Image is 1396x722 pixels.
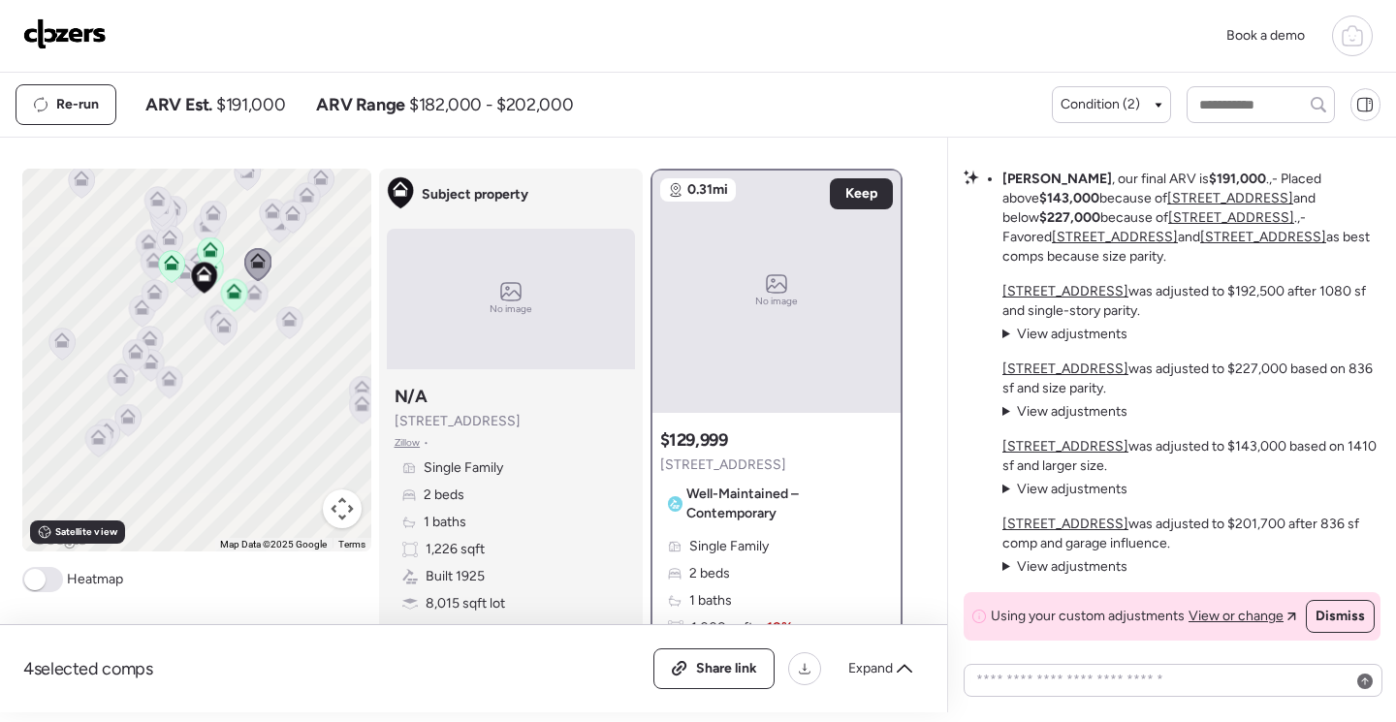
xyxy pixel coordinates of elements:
span: • [424,435,428,451]
span: Book a demo [1226,27,1305,44]
span: Condition (2) [1061,95,1140,114]
span: Heatmap [67,570,123,589]
span: Zillow [395,435,421,451]
span: Dismiss [1316,607,1365,626]
span: Map Data ©2025 Google [220,539,327,549]
span: $191,000 [216,93,285,116]
span: View adjustments [1017,481,1127,497]
a: [STREET_ADDRESS] [1052,229,1178,245]
strong: [PERSON_NAME] [1002,171,1112,187]
a: [STREET_ADDRESS] [1002,283,1128,299]
span: [STREET_ADDRESS] [395,412,521,431]
h3: $129,999 [660,428,728,452]
span: 2 beds [424,486,464,505]
span: 0.31mi [687,180,728,200]
span: Single Family [689,537,769,556]
span: Satellite view [55,524,117,540]
span: 1 baths [424,513,466,532]
span: ARV Range [316,93,405,116]
span: View adjustments [1017,403,1127,420]
p: was adjusted to $192,500 after 1080 sf and single-story parity. [1002,282,1380,321]
summary: View adjustments [1002,402,1127,422]
span: 1 baths [689,591,732,611]
span: 8,015 sqft lot [426,594,505,613]
span: Expand [848,659,893,678]
a: [STREET_ADDRESS] [1002,516,1128,532]
span: Re-run [56,95,99,114]
summary: View adjustments [1002,557,1127,577]
span: Using your custom adjustments [991,607,1185,626]
span: Subject property [422,185,528,204]
h3: N/A [395,385,428,408]
a: [STREET_ADDRESS] [1002,361,1128,377]
img: Google [27,526,91,551]
a: View or change [1189,607,1296,626]
span: No image [755,294,798,309]
p: was adjusted to $143,000 based on 1410 sf and larger size. [1002,437,1380,476]
a: Terms (opens in new tab) [338,539,365,549]
span: Share link [696,659,757,678]
span: No image [490,301,532,317]
span: -18% [761,618,792,638]
span: 4 selected comps [23,657,153,680]
span: Single Family [424,458,503,478]
strong: $227,000 [1039,209,1100,226]
span: View or change [1189,607,1284,626]
span: Well-Maintained – Contemporary [686,485,885,523]
span: ARV Est. [145,93,212,116]
img: Logo [23,18,107,49]
span: View adjustments [1017,558,1127,575]
span: 2 beds [689,564,730,583]
span: 1,226 sqft [426,540,485,559]
span: Built 1925 [426,567,485,586]
span: [STREET_ADDRESS] [660,455,786,475]
p: was adjusted to $201,700 after 836 sf comp and garage influence. [1002,515,1380,553]
strong: $143,000 [1039,190,1099,206]
strong: $191,000 [1209,171,1266,187]
span: Garage [426,621,470,641]
a: [STREET_ADDRESS] [1200,229,1326,245]
li: , our final ARV is .,- Placed above because of and below because of .,- Favored and as best comps... [1002,170,1380,267]
span: View adjustments [1017,326,1127,342]
summary: View adjustments [1002,480,1127,499]
a: [STREET_ADDRESS] [1168,209,1294,226]
a: Open this area in Google Maps (opens a new window) [27,526,91,551]
p: was adjusted to $227,000 based on 836 sf and size parity. [1002,360,1380,398]
button: Map camera controls [323,489,362,528]
a: [STREET_ADDRESS] [1167,190,1293,206]
span: Keep [845,184,877,204]
summary: View adjustments [1002,325,1127,344]
span: 1,008 sqft [691,618,753,638]
span: $182,000 - $202,000 [409,93,573,116]
a: [STREET_ADDRESS] [1002,438,1128,455]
